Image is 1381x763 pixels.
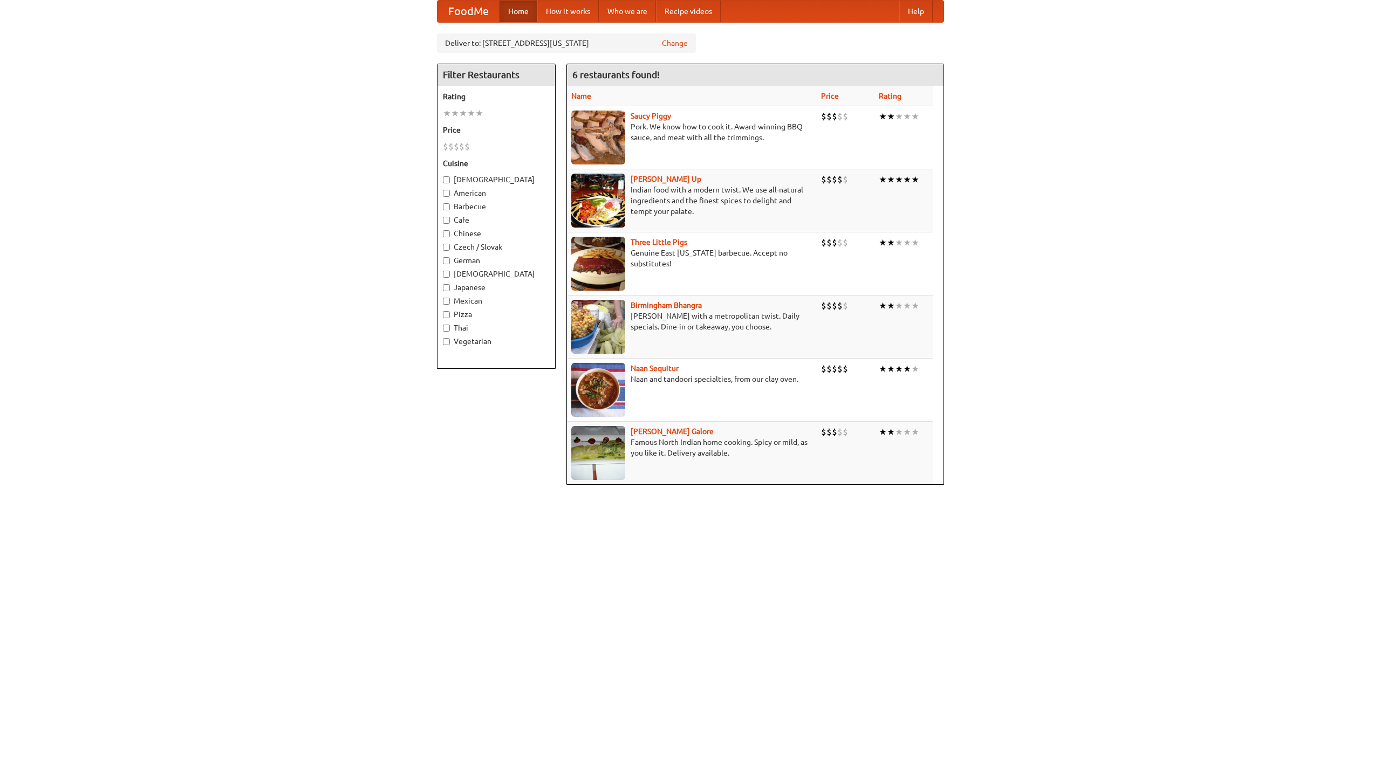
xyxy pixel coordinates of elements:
[443,322,550,333] label: Thai
[826,237,832,249] li: $
[443,325,450,332] input: Thai
[821,237,826,249] li: $
[443,282,550,293] label: Japanese
[887,426,895,438] li: ★
[656,1,721,22] a: Recipe videos
[832,237,837,249] li: $
[879,363,887,375] li: ★
[837,237,843,249] li: $
[911,111,919,122] li: ★
[467,107,475,119] li: ★
[443,230,450,237] input: Chinese
[443,107,451,119] li: ★
[571,248,812,269] p: Genuine East [US_STATE] barbecue. Accept no substitutes!
[443,284,450,291] input: Japanese
[837,111,843,122] li: $
[903,174,911,185] li: ★
[832,111,837,122] li: $
[895,174,903,185] li: ★
[571,363,625,417] img: naansequitur.jpg
[899,1,933,22] a: Help
[826,174,832,185] li: $
[826,363,832,375] li: $
[832,363,837,375] li: $
[843,363,848,375] li: $
[443,228,550,239] label: Chinese
[443,190,450,197] input: American
[879,174,887,185] li: ★
[599,1,656,22] a: Who we are
[443,217,450,224] input: Cafe
[821,111,826,122] li: $
[887,237,895,249] li: ★
[843,111,848,122] li: $
[443,271,450,278] input: [DEMOGRAPHIC_DATA]
[903,237,911,249] li: ★
[571,174,625,228] img: curryup.jpg
[821,92,839,100] a: Price
[887,300,895,312] li: ★
[843,174,848,185] li: $
[903,363,911,375] li: ★
[821,174,826,185] li: $
[571,237,625,291] img: littlepigs.jpg
[631,175,701,183] a: [PERSON_NAME] Up
[837,300,843,312] li: $
[832,174,837,185] li: $
[911,426,919,438] li: ★
[443,244,450,251] input: Czech / Slovak
[571,184,812,217] p: Indian food with a modern twist. We use all-natural ingredients and the finest spices to delight ...
[464,141,470,153] li: $
[887,111,895,122] li: ★
[537,1,599,22] a: How it works
[443,176,450,183] input: [DEMOGRAPHIC_DATA]
[832,300,837,312] li: $
[903,426,911,438] li: ★
[443,203,450,210] input: Barbecue
[631,427,714,436] a: [PERSON_NAME] Galore
[500,1,537,22] a: Home
[895,237,903,249] li: ★
[443,269,550,279] label: [DEMOGRAPHIC_DATA]
[631,112,671,120] a: Saucy Piggy
[571,92,591,100] a: Name
[837,174,843,185] li: $
[571,311,812,332] p: [PERSON_NAME] with a metropolitan twist. Daily specials. Dine-in or takeaway, you choose.
[911,363,919,375] li: ★
[887,363,895,375] li: ★
[879,111,887,122] li: ★
[571,300,625,354] img: bhangra.jpg
[443,174,550,185] label: [DEMOGRAPHIC_DATA]
[459,141,464,153] li: $
[837,426,843,438] li: $
[631,364,679,373] b: Naan Sequitur
[895,426,903,438] li: ★
[631,238,687,246] a: Three Little Pigs
[443,311,450,318] input: Pizza
[879,92,901,100] a: Rating
[475,107,483,119] li: ★
[631,301,702,310] a: Birmingham Bhangra
[443,242,550,252] label: Czech / Slovak
[437,33,696,53] div: Deliver to: [STREET_ADDRESS][US_STATE]
[821,426,826,438] li: $
[826,111,832,122] li: $
[911,174,919,185] li: ★
[443,338,450,345] input: Vegetarian
[454,141,459,153] li: $
[571,121,812,143] p: Pork. We know how to cook it. Award-winning BBQ sauce, and meat with all the trimmings.
[911,237,919,249] li: ★
[459,107,467,119] li: ★
[843,300,848,312] li: $
[837,363,843,375] li: $
[879,237,887,249] li: ★
[443,158,550,169] h5: Cuisine
[895,363,903,375] li: ★
[443,309,550,320] label: Pizza
[443,336,550,347] label: Vegetarian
